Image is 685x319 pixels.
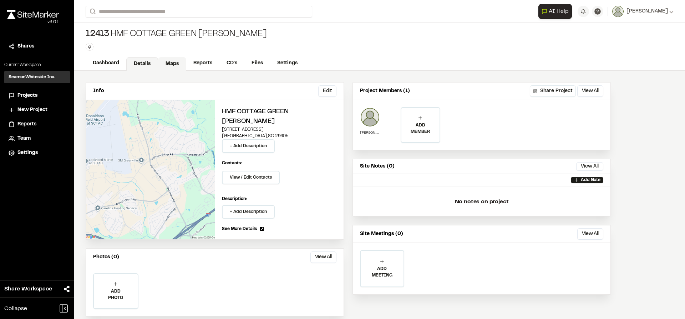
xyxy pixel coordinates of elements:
a: Settings [270,56,305,70]
button: Share Project [530,85,576,97]
p: Current Workspace [4,62,70,68]
p: Add Note [581,177,600,183]
h2: HMF Cottage Green [PERSON_NAME] [222,107,336,126]
span: Settings [17,149,38,157]
p: Description: [222,196,336,202]
p: ADD MEETING [361,266,404,279]
span: AI Help [549,7,569,16]
span: Collapse [4,304,27,313]
span: See More Details [222,226,257,232]
span: Projects [17,92,37,100]
button: Search [86,6,98,18]
p: Photos (0) [93,253,119,261]
p: [GEOGRAPHIC_DATA] , SC 29605 [222,133,336,139]
div: Oh geez...please don't... [7,19,59,25]
span: [PERSON_NAME] [626,8,668,15]
span: Share Workspace [4,285,52,293]
a: Details [126,57,158,71]
a: Projects [9,92,66,100]
p: Site Notes (0) [360,163,395,170]
span: Team [17,135,31,143]
p: Site Meetings (0) [360,230,403,238]
button: View All [577,228,603,240]
p: ADD PHOTO [94,288,138,301]
img: rebrand.png [7,10,59,19]
a: CD's [219,56,244,70]
img: User [612,6,624,17]
button: [PERSON_NAME] [612,6,674,17]
a: Team [9,135,66,143]
a: Maps [158,57,186,71]
button: Edit Tags [86,43,93,51]
button: Edit [318,85,336,97]
p: [PERSON_NAME] [360,130,380,135]
a: Shares [9,43,66,50]
button: + Add Description [222,205,275,219]
p: Info [93,87,104,95]
img: Raphael Betit [360,107,380,127]
a: Reports [9,120,66,128]
button: View / Edit Contacts [222,171,280,184]
button: Open AI Assistant [538,4,572,19]
button: View All [576,162,603,171]
a: Settings [9,149,66,157]
span: New Project [17,106,47,114]
button: View All [310,251,336,263]
a: Dashboard [86,56,126,70]
p: ADD MEMBER [401,122,439,135]
span: 12413 [86,29,109,40]
button: View All [577,85,603,97]
p: [STREET_ADDRESS] [222,126,336,133]
h3: SeamonWhiteside Inc. [9,74,55,80]
div: HMF Cottage Green [PERSON_NAME] [86,29,267,40]
a: Reports [186,56,219,70]
p: No notes on project [359,190,605,213]
p: Contacts: [222,160,242,166]
button: + Add Description [222,139,275,153]
a: Files [244,56,270,70]
a: New Project [9,106,66,114]
p: Project Members (1) [360,87,410,95]
span: Shares [17,43,34,50]
span: Reports [17,120,36,128]
div: Open AI Assistant [538,4,575,19]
